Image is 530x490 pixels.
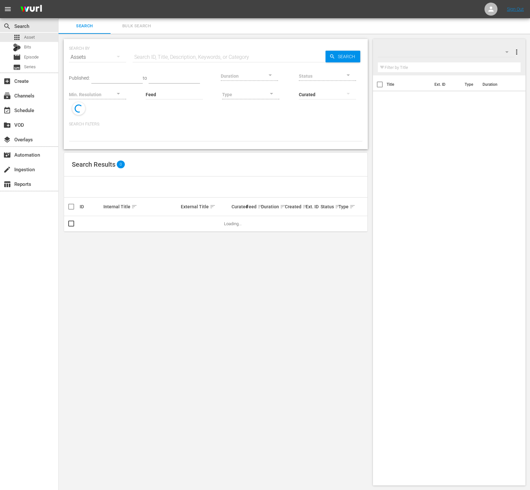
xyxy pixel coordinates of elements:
div: Type [338,203,349,211]
span: Asset [24,34,35,41]
span: VOD [3,121,11,129]
a: Sign Out [507,6,524,12]
div: Ext. ID [306,204,319,209]
div: Curated [232,204,245,209]
div: Feed [246,203,259,211]
span: Search [62,22,107,30]
button: Search [325,51,360,62]
div: Bits [13,44,21,51]
th: Duration [479,75,518,94]
span: more_vert [513,48,521,56]
span: sort [210,204,216,210]
span: Overlays [3,136,11,144]
span: sort [335,204,341,210]
span: Search Results [72,161,115,168]
span: sort [280,204,286,210]
div: External Title [181,203,230,211]
span: Search [335,51,360,62]
span: Ingestion [3,166,11,174]
span: sort [131,204,137,210]
span: Loading... [224,221,242,226]
span: sort [302,204,308,210]
span: sort [258,204,263,210]
span: Bits [24,44,31,50]
span: Schedule [3,107,11,114]
span: Series [24,64,36,70]
span: Episode [13,53,21,61]
div: Assets [69,48,126,66]
p: Search Filters: [69,122,363,127]
div: Duration [261,203,283,211]
span: Reports [3,180,11,188]
div: Status [321,203,337,211]
span: Episode [24,54,39,60]
span: Bulk Search [114,22,159,30]
button: more_vert [513,44,521,60]
span: 0 [117,161,125,168]
div: Internal Title [103,203,179,211]
div: ID [80,204,101,209]
span: Series [13,63,21,71]
span: Channels [3,92,11,100]
th: Title [387,75,431,94]
span: to [143,75,147,81]
div: Created [285,203,304,211]
span: menu [4,5,12,13]
th: Ext. ID [431,75,461,94]
span: Search [3,22,11,30]
span: Asset [13,33,21,41]
img: ans4CAIJ8jUAAAAAAAAAAAAAAAAAAAAAAAAgQb4GAAAAAAAAAAAAAAAAAAAAAAAAJMjXAAAAAAAAAAAAAAAAAAAAAAAAgAT5G... [16,2,47,17]
th: Type [461,75,479,94]
span: Create [3,77,11,85]
span: Automation [3,151,11,159]
span: Published: [69,75,90,81]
